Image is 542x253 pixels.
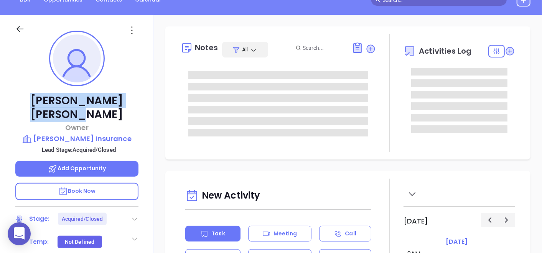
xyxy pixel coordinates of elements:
[444,237,469,247] a: [DATE]
[58,187,96,195] span: Book Now
[211,230,225,238] p: Task
[15,94,138,122] p: [PERSON_NAME] [PERSON_NAME]
[48,164,106,172] span: Add Opportunity
[53,34,101,82] img: profile-user
[303,44,343,52] input: Search...
[62,213,103,225] div: Acquired/Closed
[481,213,498,227] button: Previous day
[65,236,94,248] div: Not Defined
[29,213,50,225] div: Stage:
[345,230,356,238] p: Call
[273,230,297,238] p: Meeting
[498,213,515,227] button: Next day
[15,133,138,144] a: [PERSON_NAME] Insurance
[19,145,138,155] p: Lead Stage: Acquired/Closed
[242,46,248,53] span: All
[185,186,371,206] div: New Activity
[195,44,218,51] div: Notes
[15,122,138,133] p: Owner
[29,236,49,248] div: Temp:
[404,217,428,225] h2: [DATE]
[419,47,471,55] span: Activities Log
